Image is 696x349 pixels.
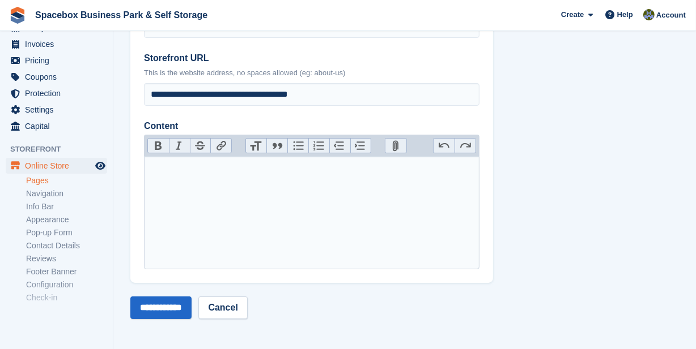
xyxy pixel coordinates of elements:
[144,156,479,269] trix-editor: Content
[10,144,113,155] span: Storefront
[94,159,107,173] a: Preview store
[656,10,686,21] span: Account
[26,292,107,303] a: Check-in
[434,139,455,153] button: Undo
[6,36,107,52] a: menu
[25,69,93,85] span: Coupons
[266,139,287,153] button: Quote
[25,85,93,101] span: Protection
[9,7,26,24] img: stora-icon-8386f47178a22dfd0bd8f6a31ec36ba5ce8667c1dd55bd0f319d3a0aa187defe.svg
[148,139,169,153] button: Bold
[190,139,211,153] button: Strikethrough
[6,118,107,134] a: menu
[144,67,479,79] p: This is the website address, no spaces allowed (eg: about-us)
[25,102,93,118] span: Settings
[26,188,107,199] a: Navigation
[25,118,93,134] span: Capital
[287,139,308,153] button: Bullets
[169,139,190,153] button: Italic
[144,119,479,133] label: Content
[329,139,350,153] button: Decrease Level
[617,9,633,20] span: Help
[26,253,107,264] a: Reviews
[198,296,247,319] a: Cancel
[246,139,267,153] button: Heading
[6,102,107,118] a: menu
[6,158,107,174] a: menu
[26,240,107,251] a: Contact Details
[26,214,107,225] a: Appearance
[26,279,107,290] a: Configuration
[561,9,584,20] span: Create
[25,158,93,174] span: Online Store
[25,36,93,52] span: Invoices
[26,266,107,277] a: Footer Banner
[455,139,476,153] button: Redo
[144,51,479,65] label: Storefront URL
[26,227,107,238] a: Pop-up Form
[6,69,107,85] a: menu
[210,139,231,153] button: Link
[25,53,93,68] span: Pricing
[385,139,406,153] button: Attach Files
[26,201,107,212] a: Info Bar
[6,53,107,68] a: menu
[26,175,107,186] a: Pages
[350,139,371,153] button: Increase Level
[6,85,107,101] a: menu
[308,139,329,153] button: Numbers
[31,6,212,24] a: Spacebox Business Park & Self Storage
[643,9,655,20] img: sahil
